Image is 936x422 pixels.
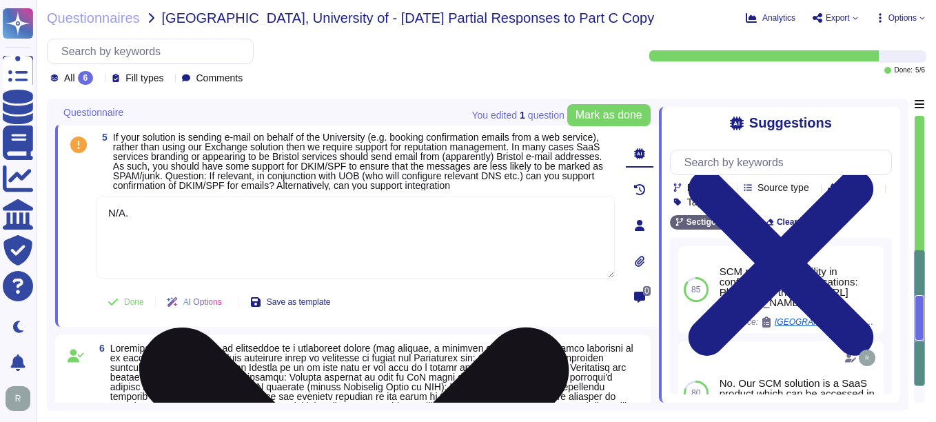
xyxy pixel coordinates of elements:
[54,39,253,63] input: Search by keywords
[94,343,105,353] span: 6
[762,14,795,22] span: Analytics
[162,11,655,25] span: [GEOGRAPHIC_DATA], University of - [DATE] Partial Responses to Part C Copy
[47,11,140,25] span: Questionnaires
[3,383,40,414] button: user
[6,386,30,411] img: user
[567,104,651,126] button: Mark as done
[64,73,75,83] span: All
[196,73,243,83] span: Comments
[96,196,615,279] textarea: N/A.
[678,150,891,174] input: Search by keywords
[915,67,925,74] span: 5 / 6
[471,110,564,120] span: You edited question
[78,71,94,85] div: 6
[859,350,875,366] img: user
[113,132,603,191] span: If your solution is sending e-mail on behalf of the University (e.g. booking confirmation emails ...
[63,108,123,117] span: Questionnaire
[96,132,108,142] span: 5
[826,14,850,22] span: Export
[746,12,795,23] button: Analytics
[894,67,913,74] span: Done:
[125,73,163,83] span: Fill types
[691,389,700,397] span: 80
[888,14,917,22] span: Options
[691,285,700,294] span: 85
[643,286,651,296] span: 0
[520,110,525,120] b: 1
[576,110,642,121] span: Mark as done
